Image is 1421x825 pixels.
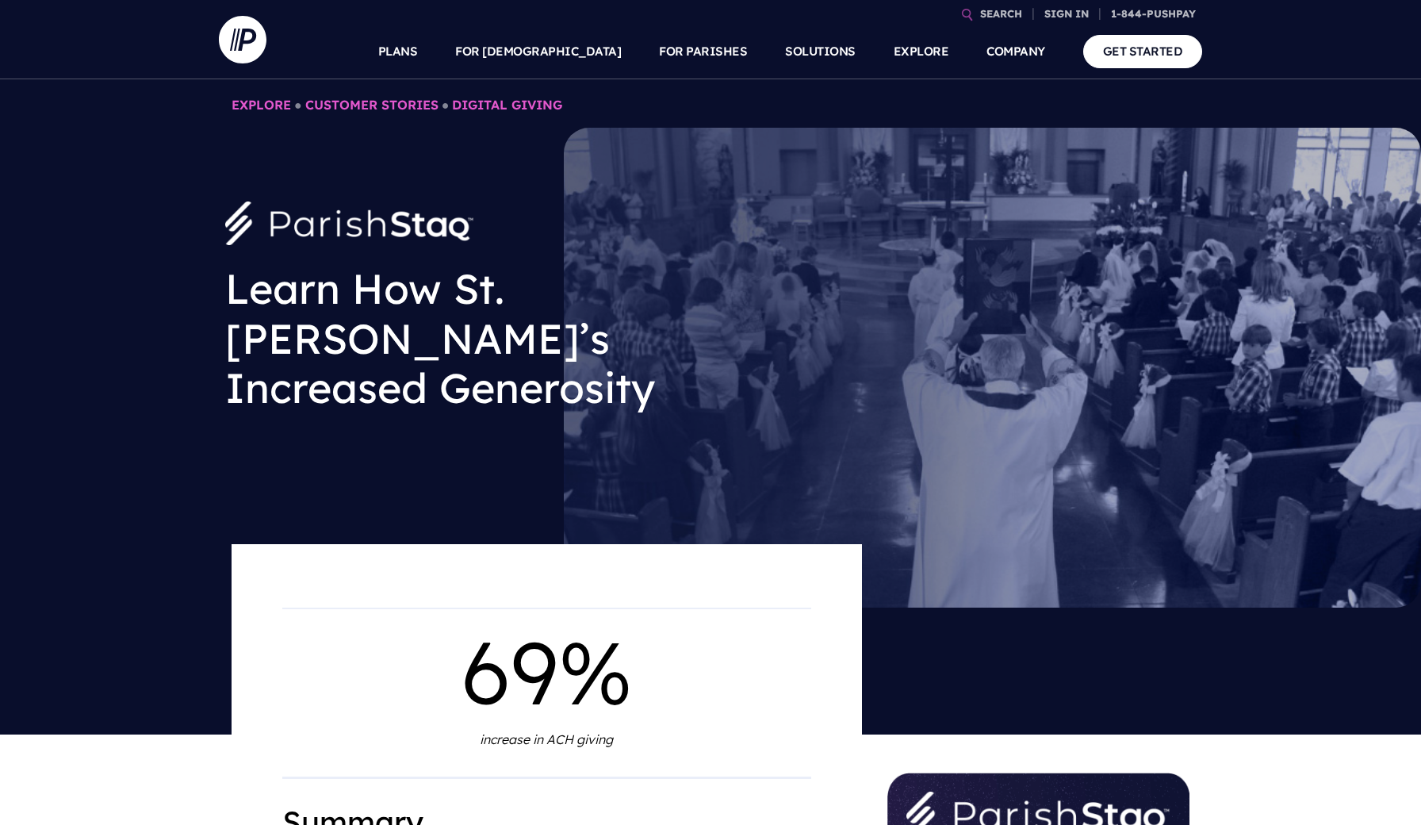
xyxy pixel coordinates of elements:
[305,97,439,113] a: CUSTOMER STORIES
[452,97,562,113] a: Digital Giving
[894,24,949,79] a: EXPLORE
[785,24,856,79] a: SOLUTIONS
[1083,35,1203,67] a: GET STARTED
[232,97,291,113] a: EXPLORE
[986,24,1045,79] a: COMPANY
[225,201,474,245] img: Learn How St. Anthony’s Increased Generosity - Logo Picture
[294,97,302,113] span: ●
[282,628,811,722] p: 69%
[455,24,621,79] a: FOR [DEMOGRAPHIC_DATA]
[480,722,613,758] p: increase in ACH giving
[225,251,795,425] h1: Learn How St. [PERSON_NAME]’s Increased Generosity
[378,24,418,79] a: PLANS
[442,97,450,113] span: ●
[659,24,747,79] a: FOR PARISHES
